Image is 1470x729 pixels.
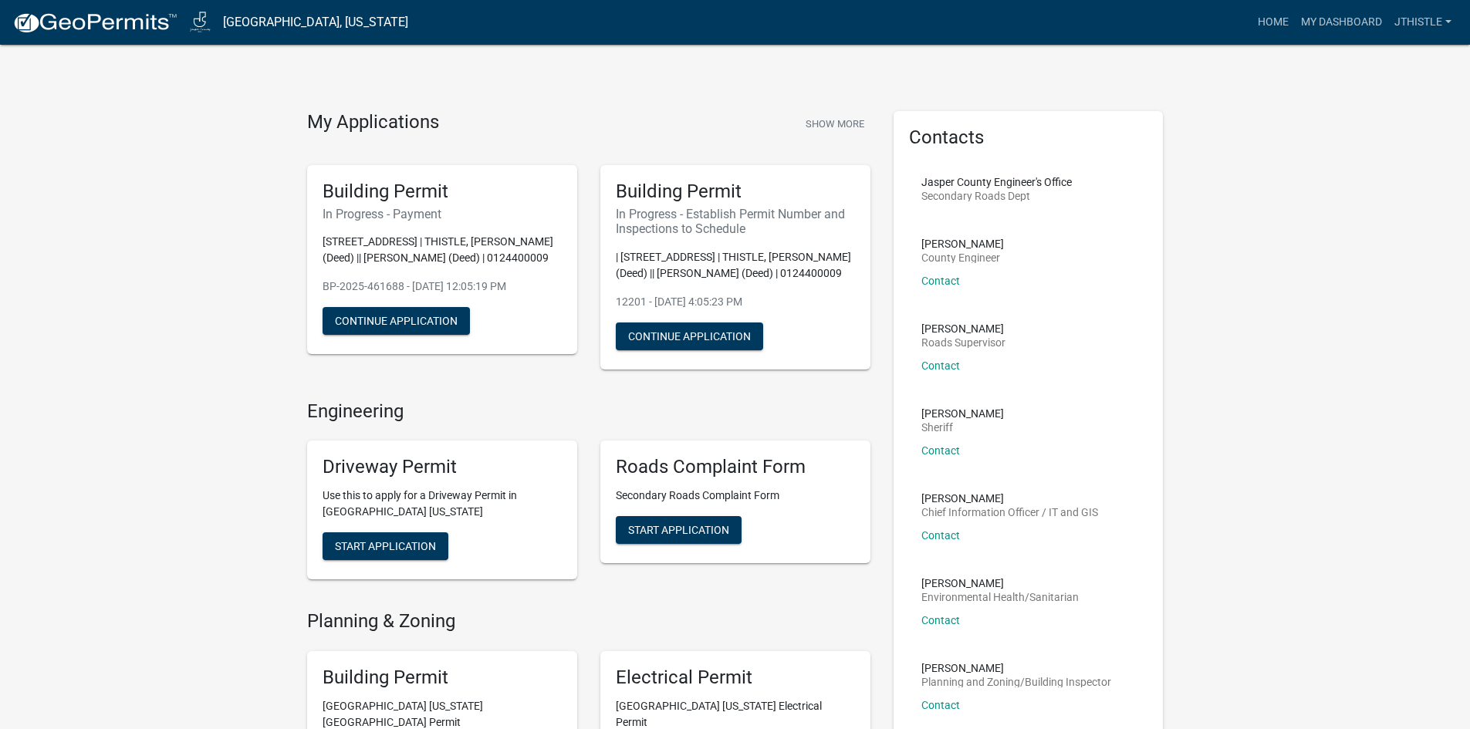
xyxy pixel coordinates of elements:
[323,532,448,560] button: Start Application
[323,488,562,520] p: Use this to apply for a Driveway Permit in [GEOGRAPHIC_DATA] [US_STATE]
[323,456,562,478] h5: Driveway Permit
[323,234,562,266] p: [STREET_ADDRESS] | THISTLE, [PERSON_NAME] (Deed) || [PERSON_NAME] (Deed) | 0124400009
[616,294,855,310] p: 12201 - [DATE] 4:05:23 PM
[921,699,960,711] a: Contact
[616,456,855,478] h5: Roads Complaint Form
[921,592,1079,602] p: Environmental Health/Sanitarian
[921,337,1005,348] p: Roads Supervisor
[921,493,1098,504] p: [PERSON_NAME]
[921,578,1079,589] p: [PERSON_NAME]
[1295,8,1388,37] a: My Dashboard
[190,12,211,32] img: Jasper County, Iowa
[921,663,1111,673] p: [PERSON_NAME]
[921,238,1004,249] p: [PERSON_NAME]
[921,614,960,626] a: Contact
[1388,8,1458,37] a: jthistle
[921,177,1072,187] p: Jasper County Engineer's Office
[323,278,562,295] p: BP-2025-461688 - [DATE] 12:05:19 PM
[323,307,470,335] button: Continue Application
[616,488,855,504] p: Secondary Roads Complaint Form
[921,323,1005,334] p: [PERSON_NAME]
[616,249,855,282] p: | [STREET_ADDRESS] | THISTLE, [PERSON_NAME] (Deed) || [PERSON_NAME] (Deed) | 0124400009
[616,181,855,203] h5: Building Permit
[307,610,870,633] h4: Planning & Zoning
[921,444,960,457] a: Contact
[616,322,763,350] button: Continue Application
[921,408,1004,419] p: [PERSON_NAME]
[921,529,960,542] a: Contact
[628,524,729,536] span: Start Application
[223,9,408,35] a: [GEOGRAPHIC_DATA], [US_STATE]
[921,422,1004,433] p: Sheriff
[307,400,870,423] h4: Engineering
[1252,8,1295,37] a: Home
[616,207,855,236] h6: In Progress - Establish Permit Number and Inspections to Schedule
[921,252,1004,263] p: County Engineer
[909,127,1148,149] h5: Contacts
[921,677,1111,687] p: Planning and Zoning/Building Inspector
[921,507,1098,518] p: Chief Information Officer / IT and GIS
[323,207,562,221] h6: In Progress - Payment
[323,181,562,203] h5: Building Permit
[616,516,742,544] button: Start Application
[799,111,870,137] button: Show More
[921,191,1072,201] p: Secondary Roads Dept
[323,667,562,689] h5: Building Permit
[921,359,960,372] a: Contact
[335,540,436,552] span: Start Application
[307,111,439,134] h4: My Applications
[921,275,960,287] a: Contact
[616,667,855,689] h5: Electrical Permit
